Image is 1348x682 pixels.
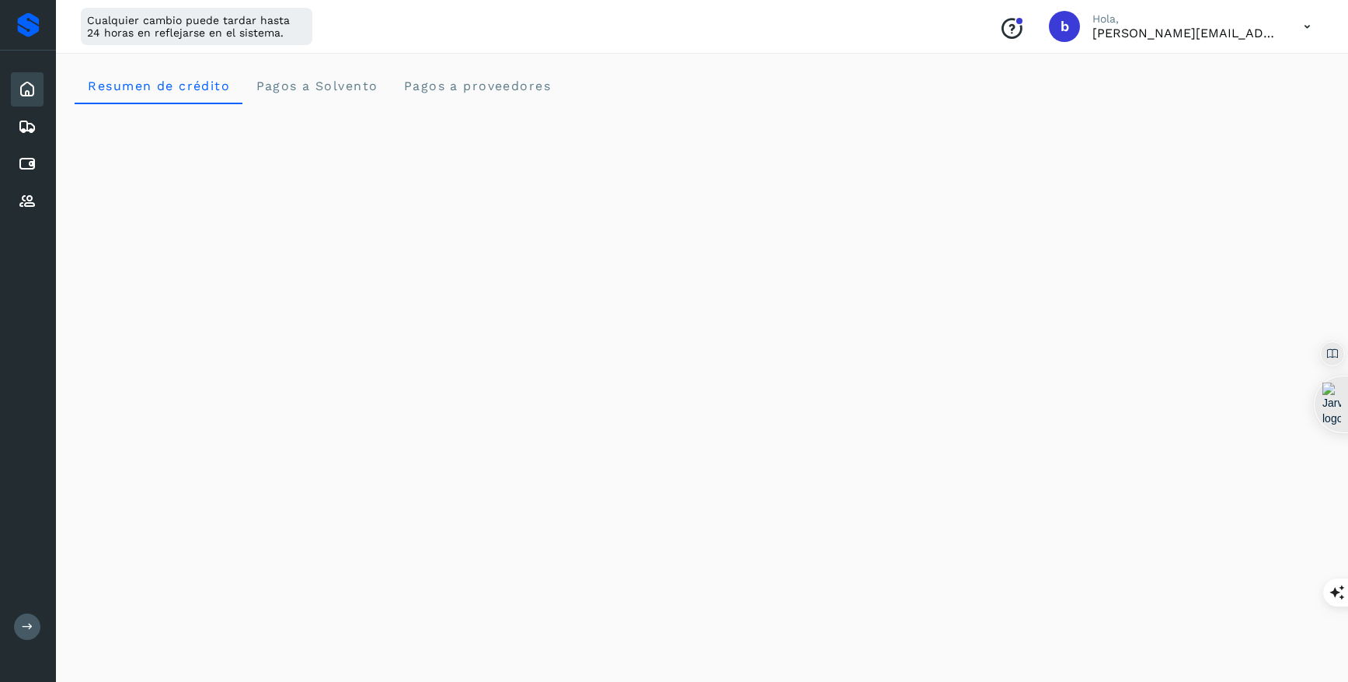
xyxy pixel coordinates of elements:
[1092,26,1279,40] p: beatriz+08@solvento.mx
[255,79,378,93] span: Pagos a Solvento
[81,8,312,45] div: Cualquier cambio puede tardar hasta 24 horas en reflejarse en el sistema.
[11,72,44,107] div: Inicio
[1092,12,1279,26] p: Hola,
[87,79,230,93] span: Resumen de crédito
[11,184,44,219] div: Proveedores
[11,110,44,144] div: Embarques
[11,147,44,181] div: Cuentas por pagar
[402,79,551,93] span: Pagos a proveedores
